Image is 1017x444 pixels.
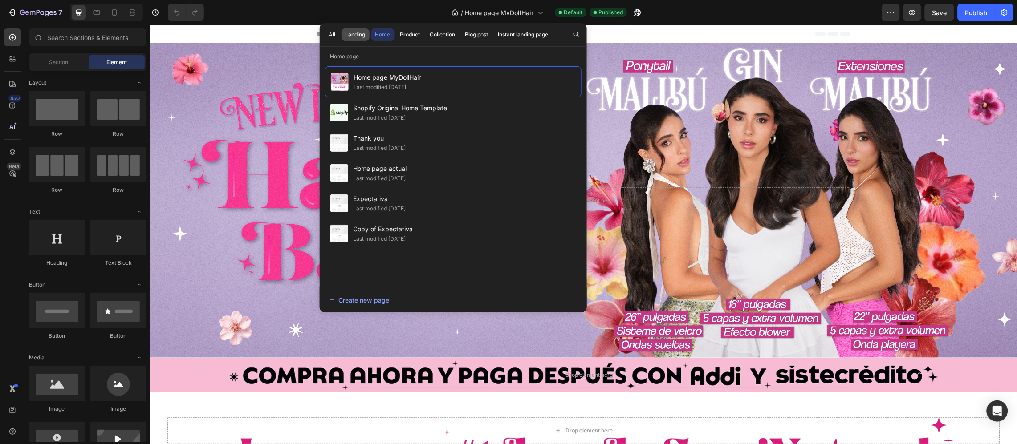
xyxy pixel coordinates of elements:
button: Collection [426,28,460,41]
span: Toggle open [132,205,146,219]
div: Image [29,405,85,413]
p: Home page [320,52,587,61]
span: Shopify Original Home Template [354,103,447,113]
div: Last modified [DATE] [354,204,406,213]
div: Last modified [DATE] [354,113,406,122]
span: / [461,8,464,17]
button: Product [396,28,424,41]
span: Expectativa [354,194,406,204]
div: Open Intercom Messenger [987,400,1008,422]
div: Collection [430,31,456,39]
span: Home page MyDollHair [465,8,534,17]
span: Section [49,58,69,66]
span: Published [599,8,623,16]
button: Home [371,28,395,41]
input: Search Sections & Elements [29,28,146,46]
div: Blog post [465,31,488,39]
button: Create new page [329,291,578,309]
div: Row [29,186,85,194]
div: Text Block [90,259,146,267]
button: 7 [4,4,66,21]
button: Publish [958,4,995,21]
div: Beta [7,163,21,170]
div: 450 [8,95,21,102]
div: Undo/Redo [168,4,204,21]
div: Last modified [DATE] [354,83,407,92]
div: Row [29,130,85,138]
button: All [325,28,340,41]
span: Media [29,354,45,362]
span: Toggle open [132,351,146,365]
div: Product [400,31,420,39]
span: Save [932,9,947,16]
div: Last modified [DATE] [354,174,406,183]
div: Last modified [DATE] [354,234,406,243]
div: Drop element here [415,347,463,354]
div: All [329,31,336,39]
button: Landing [342,28,370,41]
div: Last modified [DATE] [354,144,406,153]
span: Button [29,281,45,289]
button: Save [925,4,954,21]
button: Blog post [461,28,492,41]
div: Create new page [329,295,390,305]
div: Heading [29,259,85,267]
div: Row [90,186,146,194]
div: Drop element here [415,402,463,409]
div: Publish [965,8,988,17]
span: Home page MyDollHair [354,72,421,83]
span: Copy of Expectativa [354,224,413,234]
span: Text [29,208,40,216]
span: Thank you [354,133,406,144]
div: Button [29,332,85,340]
span: Toggle open [132,278,146,292]
div: Image [90,405,146,413]
span: Default [564,8,583,16]
span: Element [106,58,127,66]
div: Home [375,31,391,39]
span: Home page actual [354,163,407,174]
div: Row [90,130,146,138]
span: Toggle open [132,76,146,90]
button: Instant landing page [494,28,553,41]
p: 7 [58,7,62,18]
div: Landing [346,31,366,39]
div: Instant landing page [498,31,549,39]
div: Button [90,332,146,340]
span: Layout [29,79,46,87]
div: Drop element here [415,172,463,179]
